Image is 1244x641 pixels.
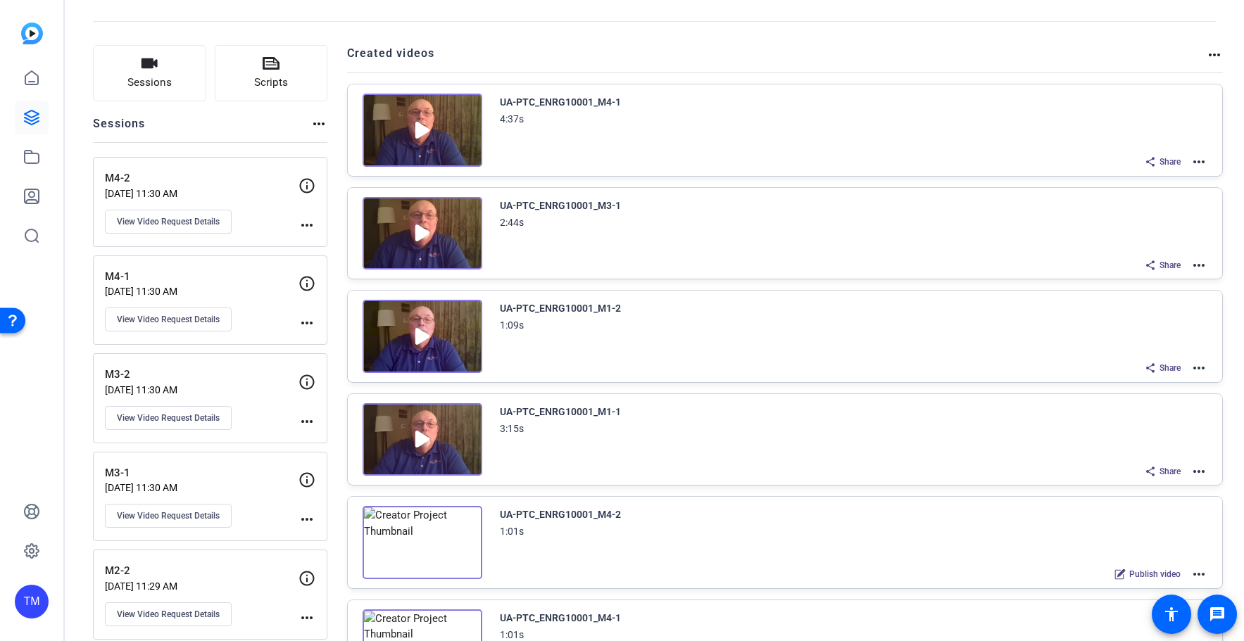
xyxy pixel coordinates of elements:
button: View Video Request Details [105,210,232,234]
mat-icon: more_horiz [1190,257,1207,274]
mat-icon: more_horiz [1190,463,1207,480]
mat-icon: more_horiz [299,413,315,430]
mat-icon: more_horiz [310,115,327,132]
p: [DATE] 11:30 AM [105,188,299,199]
mat-icon: more_horiz [1190,153,1207,170]
mat-icon: more_horiz [299,511,315,528]
p: M3-1 [105,465,299,481]
div: 1:01s [500,523,524,540]
button: View Video Request Details [105,406,232,430]
button: View Video Request Details [105,504,232,528]
h2: Sessions [93,115,146,142]
p: [DATE] 11:29 AM [105,580,299,592]
span: Share [1160,260,1181,271]
p: M3-2 [105,367,299,383]
button: View Video Request Details [105,602,232,626]
div: UA-PTC_ENRG10001_M1-1 [500,403,621,420]
span: Scripts [254,75,288,91]
button: Sessions [93,45,206,101]
mat-icon: more_horiz [1190,566,1207,583]
h2: Created videos [347,45,1207,72]
p: M2-2 [105,563,299,579]
div: 1:09s [500,317,524,334]
div: TM [15,585,49,618]
div: 3:15s [500,420,524,437]
span: View Video Request Details [117,412,220,424]
p: [DATE] 11:30 AM [105,384,299,395]
img: Creator Project Thumbnail [363,197,482,270]
button: View Video Request Details [105,307,232,331]
span: View Video Request Details [117,510,220,521]
span: View Video Request Details [117,314,220,325]
img: Creator Project Thumbnail [363,403,482,476]
button: Scripts [215,45,328,101]
span: View Video Request Details [117,216,220,227]
img: Creator Project Thumbnail [363,94,482,167]
div: UA-PTC_ENRG10001_M3-1 [500,197,621,214]
mat-icon: accessibility [1163,606,1180,623]
img: Creator Project Thumbnail [363,506,482,579]
div: 2:44s [500,214,524,231]
div: UA-PTC_ENRG10001_M4-1 [500,609,621,626]
span: Publish video [1129,569,1181,580]
img: Creator Project Thumbnail [363,300,482,373]
div: UA-PTC_ENRG10001_M1-2 [500,300,621,317]
p: [DATE] 11:30 AM [105,286,299,297]
span: Share [1160,466,1181,477]
span: View Video Request Details [117,609,220,620]
mat-icon: message [1209,606,1226,623]
div: 4:37s [500,110,524,127]
div: UA-PTC_ENRG10001_M4-1 [500,94,621,110]
mat-icon: more_horiz [299,609,315,626]
mat-icon: more_horiz [299,315,315,331]
mat-icon: more_horiz [1190,360,1207,376]
span: Share [1160,156,1181,167]
p: M4-1 [105,269,299,285]
p: M4-2 [105,170,299,186]
div: UA-PTC_ENRG10001_M4-2 [500,506,621,523]
p: [DATE] 11:30 AM [105,482,299,493]
span: Sessions [127,75,172,91]
mat-icon: more_horiz [299,217,315,234]
mat-icon: more_horiz [1206,46,1223,63]
img: blue-gradient.svg [21,23,43,44]
span: Share [1160,362,1181,374]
